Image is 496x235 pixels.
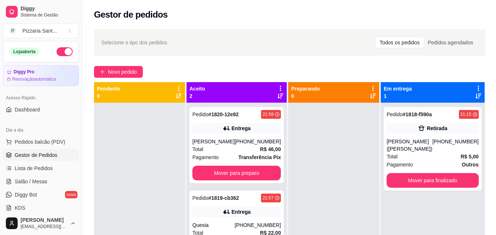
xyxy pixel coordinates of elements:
[232,208,251,216] div: Entrega
[387,138,432,153] div: [PERSON_NAME] ([PERSON_NAME])
[427,125,447,132] div: Retirada
[3,23,79,38] button: Select a team
[462,162,479,168] strong: Outros
[424,37,477,48] div: Pedidos agendados
[21,217,67,224] span: [PERSON_NAME]
[3,104,79,115] a: Dashboard
[387,161,413,169] span: Pagamento
[3,189,79,201] a: Diggy Botnovo
[432,138,479,153] div: [PHONE_NUMBER]
[384,92,412,100] p: 1
[192,111,209,117] span: Pedido
[192,195,209,201] span: Pedido
[9,48,40,56] div: Loja aberta
[192,166,281,180] button: Mover para preparo
[3,136,79,148] button: Pedidos balcão (PDV)
[209,111,239,117] strong: # 1820-12e92
[12,76,56,82] article: Renovação automática
[94,66,143,78] button: Novo pedido
[15,106,40,113] span: Dashboard
[3,124,79,136] div: Dia a dia
[97,92,120,100] p: 0
[209,195,239,201] strong: # 1819-cb362
[101,38,167,47] span: Selecione o tipo dos pedidos
[189,92,205,100] p: 2
[15,138,65,146] span: Pedidos balcão (PDV)
[387,153,398,161] span: Total
[15,165,53,172] span: Lista de Pedidos
[97,85,120,92] p: Pendente
[235,138,281,145] div: [PHONE_NUMBER]
[3,214,79,232] button: [PERSON_NAME][EMAIL_ADDRESS][DOMAIN_NAME]
[387,111,403,117] span: Pedido
[22,27,57,34] div: Pizzaria Sant ...
[21,5,76,12] span: Diggy
[14,69,35,75] article: Diggy Pro
[232,125,251,132] div: Entrega
[9,27,17,34] span: P
[238,154,281,160] strong: Transferência Pix
[21,224,67,230] span: [EMAIL_ADDRESS][DOMAIN_NAME]
[384,85,412,92] p: Em entrega
[460,111,471,117] div: 21:15
[291,85,320,92] p: Preparando
[263,195,274,201] div: 21:57
[21,12,76,18] span: Sistema de Gestão
[15,191,37,198] span: Diggy Bot
[189,85,205,92] p: Aceito
[235,221,281,229] div: [PHONE_NUMBER]
[461,154,479,159] strong: R$ 5,00
[15,204,25,212] span: KDS
[3,149,79,161] a: Gestor de Pedidos
[3,162,79,174] a: Lista de Pedidos
[57,47,73,56] button: Alterar Status
[387,173,479,188] button: Mover para finalizado
[291,92,320,100] p: 0
[15,151,57,159] span: Gestor de Pedidos
[192,145,203,153] span: Total
[94,9,168,21] h2: Gestor de pedidos
[403,111,432,117] strong: # 1818-f590a
[376,37,424,48] div: Todos os pedidos
[108,68,137,76] span: Novo pedido
[192,138,235,145] div: [PERSON_NAME]
[192,221,235,229] div: Quesia
[3,92,79,104] div: Acesso Rápido
[263,111,274,117] div: 21:59
[15,178,47,185] span: Salão / Mesas
[192,153,219,161] span: Pagamento
[3,3,79,21] a: DiggySistema de Gestão
[3,65,79,86] a: Diggy ProRenovaçãoautomática
[260,146,281,152] strong: R$ 46,00
[3,202,79,214] a: KDS
[100,69,105,74] span: plus
[3,176,79,187] a: Salão / Mesas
